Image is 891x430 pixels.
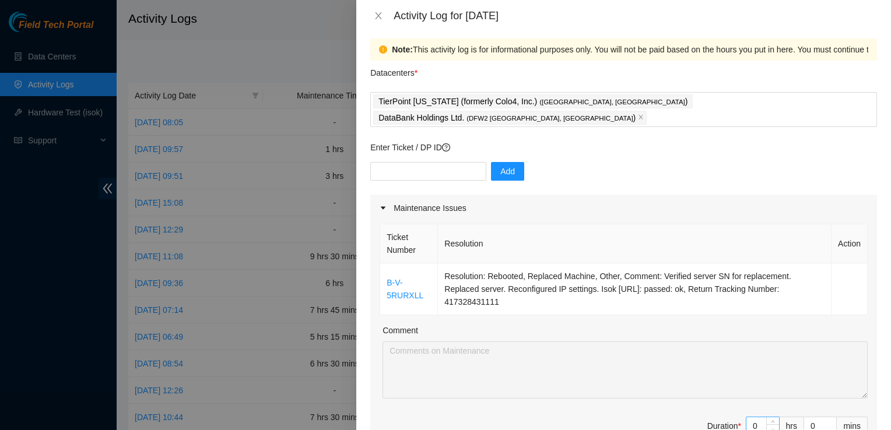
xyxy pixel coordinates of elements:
[770,418,777,425] span: up
[370,10,387,22] button: Close
[380,205,387,212] span: caret-right
[438,263,832,315] td: Resolution: Rebooted, Replaced Machine, Other, Comment: Verified server SN for replacement. Repla...
[370,141,877,154] p: Enter Ticket / DP ID
[378,111,636,125] p: DataBank Holdings Ltd. )
[380,224,438,263] th: Ticket Number
[832,224,868,263] th: Action
[370,195,877,221] div: Maintenance Issues
[387,278,423,300] a: B-V-5RURXLL
[539,98,685,105] span: ( [GEOGRAPHIC_DATA], [GEOGRAPHIC_DATA]
[766,417,779,424] span: Increase Value
[383,341,868,399] textarea: Comment
[442,143,450,151] span: question-circle
[392,43,413,56] strong: Note:
[394,9,877,22] div: Activity Log for [DATE]
[383,324,418,337] label: Comment
[491,162,524,181] button: Add
[638,114,644,121] span: close
[500,165,515,178] span: Add
[378,95,687,108] p: TierPoint [US_STATE] (formerly Colo4, Inc.) )
[466,115,633,122] span: ( DFW2 [GEOGRAPHIC_DATA], [GEOGRAPHIC_DATA]
[374,11,383,20] span: close
[370,61,418,79] p: Datacenters
[379,45,387,54] span: exclamation-circle
[438,224,832,263] th: Resolution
